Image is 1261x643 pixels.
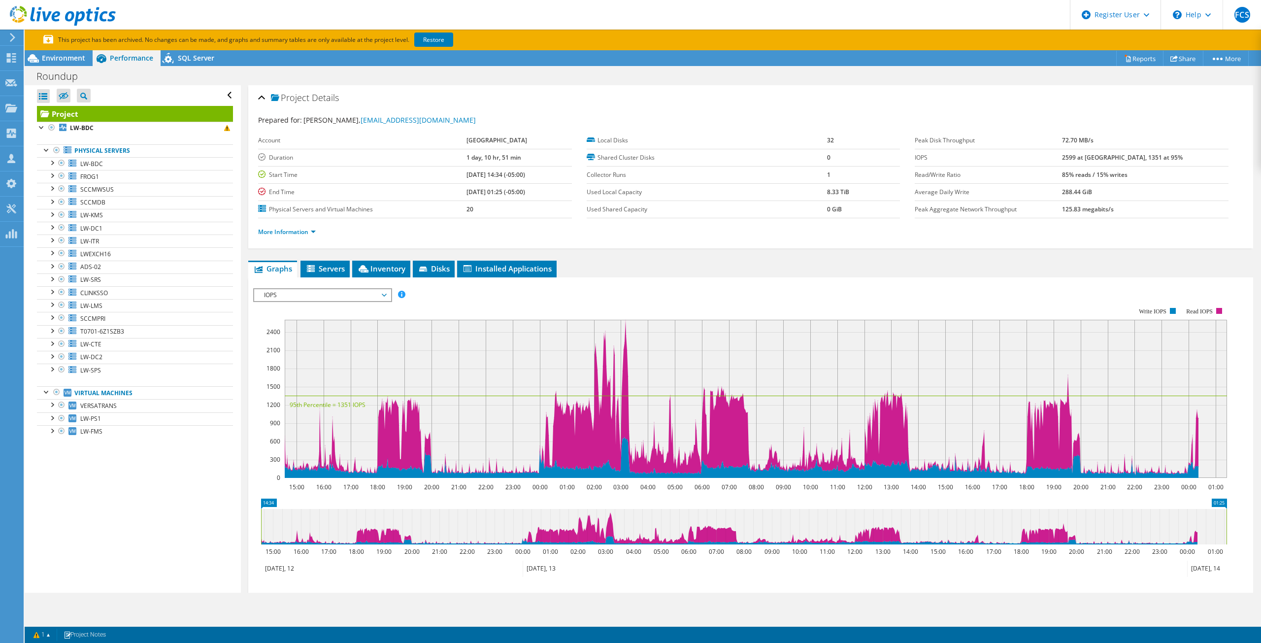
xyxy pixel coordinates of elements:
[312,92,339,103] span: Details
[424,483,439,491] text: 20:00
[305,264,345,273] span: Servers
[37,106,233,122] a: Project
[370,483,385,491] text: 18:00
[270,437,280,445] text: 600
[343,483,359,491] text: 17:00
[466,170,525,179] b: [DATE] 14:34 (-05:00)
[258,228,316,236] a: More Information
[37,196,233,209] a: SCCMDB
[37,170,233,183] a: FROG1
[37,261,233,273] a: ADS-02
[37,183,233,196] a: SCCMWSUS
[37,312,233,325] a: SCCMPRI
[532,483,548,491] text: 00:00
[80,211,103,219] span: LW-KMS
[543,547,558,556] text: 01:00
[80,414,101,423] span: LW-PS1
[37,412,233,425] a: LW-PS1
[1180,547,1195,556] text: 00:00
[258,153,466,163] label: Duration
[258,170,466,180] label: Start Time
[265,547,281,556] text: 15:00
[42,53,85,63] span: Environment
[598,547,613,556] text: 03:00
[57,629,113,641] a: Project Notes
[487,547,502,556] text: 23:00
[357,264,405,273] span: Inventory
[587,204,827,214] label: Used Shared Capacity
[80,250,111,258] span: LWEXCH16
[303,115,476,125] span: [PERSON_NAME],
[289,483,304,491] text: 15:00
[418,264,450,273] span: Disks
[277,474,280,482] text: 0
[1152,547,1167,556] text: 23:00
[259,289,386,301] span: IOPS
[414,33,453,47] a: Restore
[938,483,953,491] text: 15:00
[667,483,683,491] text: 05:00
[570,547,586,556] text: 02:00
[1208,483,1224,491] text: 01:00
[258,135,466,145] label: Account
[290,401,365,409] text: 95th Percentile = 1351 IOPS
[37,325,233,338] a: T0701-6Z1SZB3
[903,547,918,556] text: 14:00
[1069,547,1084,556] text: 20:00
[1181,483,1196,491] text: 00:00
[37,399,233,412] a: VERSATRANS
[316,483,332,491] text: 16:00
[776,483,791,491] text: 09:00
[258,204,466,214] label: Physical Servers and Virtual Machines
[32,71,93,82] h1: Roundup
[258,187,466,197] label: End Time
[466,136,527,144] b: [GEOGRAPHIC_DATA]
[466,153,521,162] b: 1 day, 10 hr, 51 min
[80,172,99,181] span: FROG1
[80,160,103,168] span: LW-BDC
[1139,308,1166,315] text: Write IOPS
[1014,547,1029,556] text: 18:00
[37,338,233,351] a: LW-CTE
[587,483,602,491] text: 02:00
[80,237,99,245] span: LW-ITR
[266,364,280,372] text: 1800
[270,419,280,427] text: 900
[271,93,309,103] span: Project
[80,302,102,310] span: LW-LMS
[80,185,114,194] span: SCCMWSUS
[681,547,697,556] text: 06:00
[37,247,233,260] a: LWEXCH16
[37,386,233,399] a: Virtual Machines
[803,483,818,491] text: 10:00
[460,547,475,556] text: 22:00
[1234,7,1250,23] span: FCS
[505,483,521,491] text: 23:00
[958,547,973,556] text: 16:00
[827,153,830,162] b: 0
[1127,483,1142,491] text: 22:00
[749,483,764,491] text: 08:00
[266,401,280,409] text: 1200
[915,153,1062,163] label: IOPS
[736,547,752,556] text: 08:00
[466,188,525,196] b: [DATE] 01:25 (-05:00)
[404,547,420,556] text: 20:00
[847,547,863,556] text: 12:00
[1073,483,1089,491] text: 20:00
[80,340,101,348] span: LW-CTE
[80,353,102,361] span: LW-DC2
[827,188,849,196] b: 8.33 TiB
[266,382,280,391] text: 1500
[80,402,117,410] span: VERSATRANS
[478,483,494,491] text: 22:00
[992,483,1007,491] text: 17:00
[110,53,153,63] span: Performance
[376,547,392,556] text: 19:00
[294,547,309,556] text: 16:00
[827,205,842,213] b: 0 GiB
[695,483,710,491] text: 06:00
[1062,170,1128,179] b: 85% reads / 15% writes
[80,366,101,374] span: LW-SPS
[321,547,336,556] text: 17:00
